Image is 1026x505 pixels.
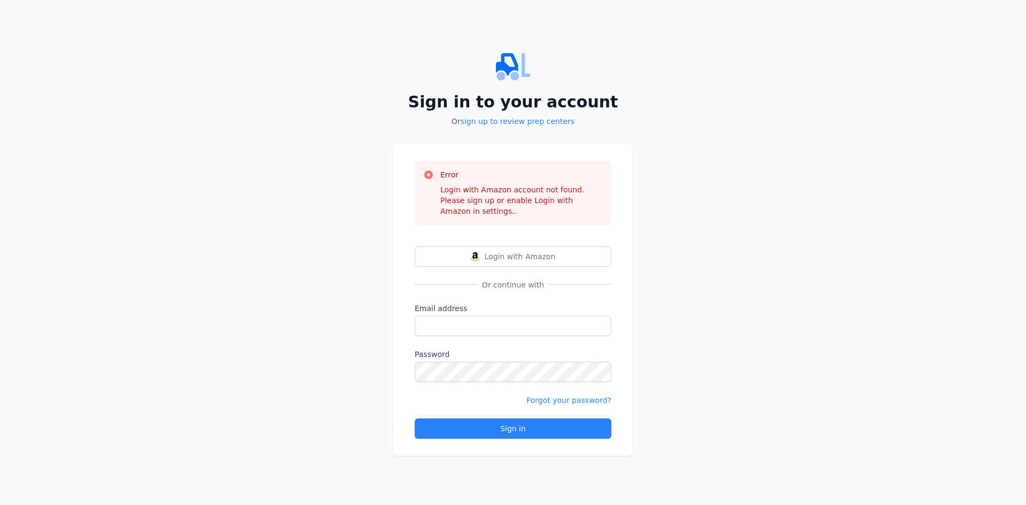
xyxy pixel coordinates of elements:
h3: Error [440,169,603,180]
label: Email address [415,303,611,314]
p: Or [393,116,633,127]
button: Sign in [415,418,611,439]
img: PrepCenter [393,50,633,84]
h2: Sign in to your account [393,92,633,112]
a: sign up to review prep centers [461,117,574,126]
button: Login with AmazonLogin with Amazon [415,246,611,267]
img: Login with Amazon [471,252,479,261]
span: Or continue with [478,279,548,290]
label: Password [415,349,611,360]
span: Login with Amazon [485,251,556,262]
div: Login with Amazon account not found. Please sign up or enable Login with Amazon in settings.. [440,184,603,216]
a: Forgot your password? [526,396,611,405]
div: Sign in [424,423,602,434]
